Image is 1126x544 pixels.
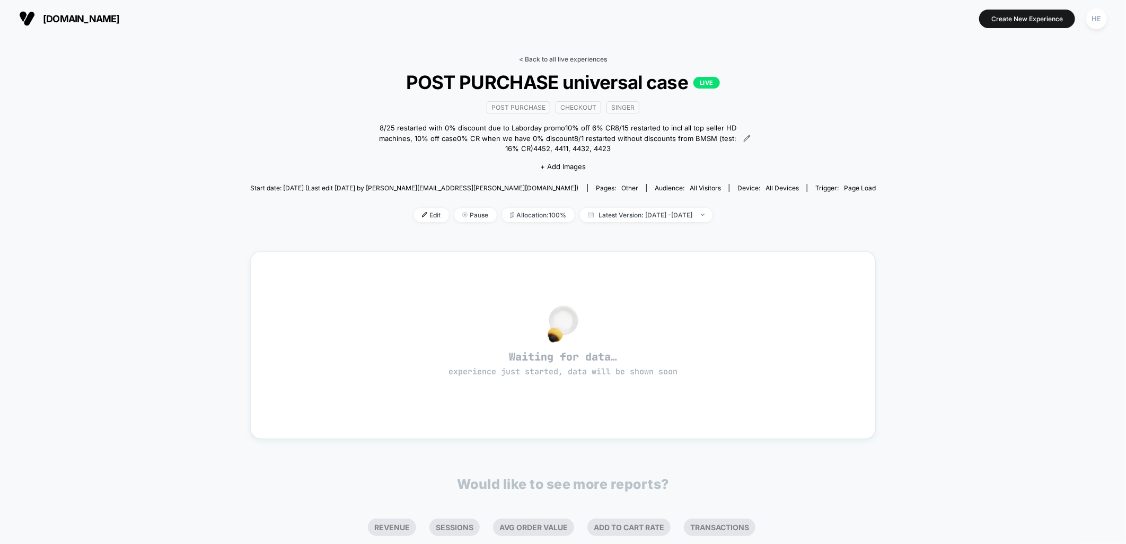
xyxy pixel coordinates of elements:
span: Allocation: 100% [502,208,575,222]
li: Add To Cart Rate [587,519,671,536]
span: checkout [556,101,601,113]
div: Audience: [655,184,721,192]
li: Sessions [429,519,480,536]
img: Visually logo [19,11,35,27]
span: 8/25 restarted with 0% discount due to Laborday promo10% off 6% CR8/15 restarted to incl all top ... [375,123,741,154]
span: other [621,184,638,192]
img: edit [422,212,427,217]
span: All Visitors [690,184,721,192]
img: no_data [548,305,578,343]
span: all devices [766,184,799,192]
li: Transactions [684,519,755,536]
div: Trigger: [815,184,876,192]
img: calendar [588,212,594,217]
span: Device: [729,184,807,192]
div: Pages: [596,184,638,192]
span: Post Purchase [487,101,550,113]
p: Would like to see more reports? [457,476,669,492]
li: Avg Order Value [493,519,574,536]
img: rebalance [510,212,514,218]
a: < Back to all live experiences [519,55,607,63]
p: LIVE [693,77,720,89]
span: experience just started, data will be shown soon [448,366,678,377]
span: Page Load [844,184,876,192]
button: Create New Experience [979,10,1075,28]
span: + Add Images [540,162,586,171]
span: Latest Version: [DATE] - [DATE] [580,208,712,222]
li: Revenue [368,519,416,536]
span: [DOMAIN_NAME] [43,13,120,24]
button: HE [1083,8,1110,30]
img: end [462,212,468,217]
button: [DOMAIN_NAME] [16,10,123,27]
span: Edit [414,208,449,222]
img: end [701,214,705,216]
span: Start date: [DATE] (Last edit [DATE] by [PERSON_NAME][EMAIL_ADDRESS][PERSON_NAME][DOMAIN_NAME]) [250,184,578,192]
span: Waiting for data… [269,350,857,378]
span: POST PURCHASE universal case [281,71,844,93]
span: Singer [606,101,639,113]
span: Pause [454,208,497,222]
div: HE [1086,8,1107,29]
